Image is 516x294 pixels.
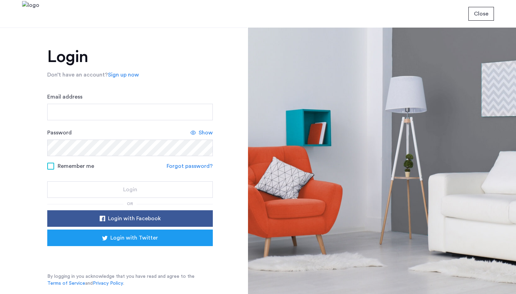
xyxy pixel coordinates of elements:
[108,214,161,223] span: Login with Facebook
[199,129,213,137] span: Show
[127,202,133,206] span: or
[47,273,213,287] p: By logging in you acknowledge that you have read and agree to the and .
[47,72,108,78] span: Don’t have an account?
[47,93,82,101] label: Email address
[58,162,94,170] span: Remember me
[47,210,213,227] button: button
[123,185,137,194] span: Login
[474,10,488,18] span: Close
[47,230,213,246] button: button
[468,7,494,21] button: button
[108,71,139,79] a: Sign up now
[93,280,123,287] a: Privacy Policy
[47,49,213,65] h1: Login
[47,280,85,287] a: Terms of Service
[47,181,213,198] button: button
[167,162,213,170] a: Forgot password?
[22,1,39,27] img: logo
[47,129,72,137] label: Password
[110,234,158,242] span: Login with Twitter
